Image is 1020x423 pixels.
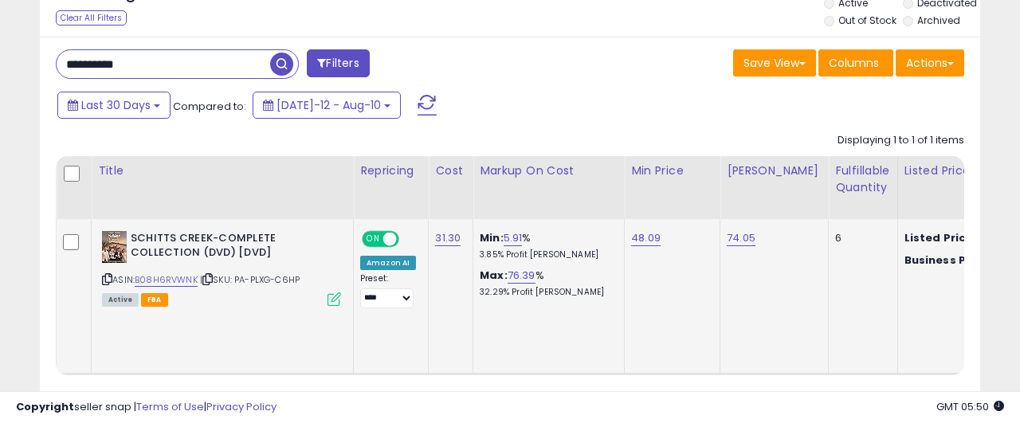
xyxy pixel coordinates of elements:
div: Amazon AI [360,256,416,270]
a: 5.91 [504,230,523,246]
button: Columns [818,49,893,76]
div: Cost [435,163,466,179]
a: B08H6RVWNK [135,273,198,287]
span: 2025-09-12 05:50 GMT [936,399,1004,414]
b: Max: [480,268,508,283]
span: FBA [141,293,168,307]
a: 76.39 [508,268,535,284]
button: Actions [896,49,964,76]
span: All listings currently available for purchase on Amazon [102,293,139,307]
a: 74.05 [727,230,755,246]
b: Business Price: [904,253,992,268]
span: OFF [397,232,422,245]
b: SCHITTS CREEK-COMPLETE COLLECTION (DVD) [DVD] [131,231,324,264]
span: Last 30 Days [81,97,151,113]
span: Compared to: [173,99,246,114]
span: [DATE]-12 - Aug-10 [277,97,381,113]
a: 48.09 [631,230,661,246]
div: Displaying 1 to 1 of 1 items [838,133,964,148]
span: Columns [829,55,879,71]
div: seller snap | | [16,400,277,415]
button: [DATE]-12 - Aug-10 [253,92,401,119]
span: ON [363,232,383,245]
b: Listed Price: [904,230,977,245]
th: The percentage added to the cost of goods (COGS) that forms the calculator for Min & Max prices. [473,156,625,219]
div: Title [98,163,347,179]
div: % [480,268,612,298]
button: Filters [307,49,369,77]
strong: Copyright [16,399,74,414]
div: Markup on Cost [480,163,618,179]
div: Clear All Filters [56,10,127,25]
p: 32.29% Profit [PERSON_NAME] [480,287,612,298]
div: Preset: [360,273,416,309]
label: Archived [917,14,960,27]
p: 3.85% Profit [PERSON_NAME] [480,249,612,260]
div: ASIN: [102,231,341,305]
img: 51BPsuwpBwL._SL40_.jpg [102,231,127,263]
div: Repricing [360,163,422,179]
div: Min Price [631,163,713,179]
span: | SKU: PA-PLXG-C6HP [200,273,300,286]
a: 31.30 [435,230,461,246]
a: Terms of Use [136,399,204,414]
div: 6 [835,231,885,245]
div: % [480,231,612,260]
label: Out of Stock [838,14,896,27]
b: Min: [480,230,504,245]
button: Save View [733,49,816,76]
div: [PERSON_NAME] [727,163,822,179]
div: Fulfillable Quantity [835,163,890,196]
a: Privacy Policy [206,399,277,414]
button: Last 30 Days [57,92,171,119]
